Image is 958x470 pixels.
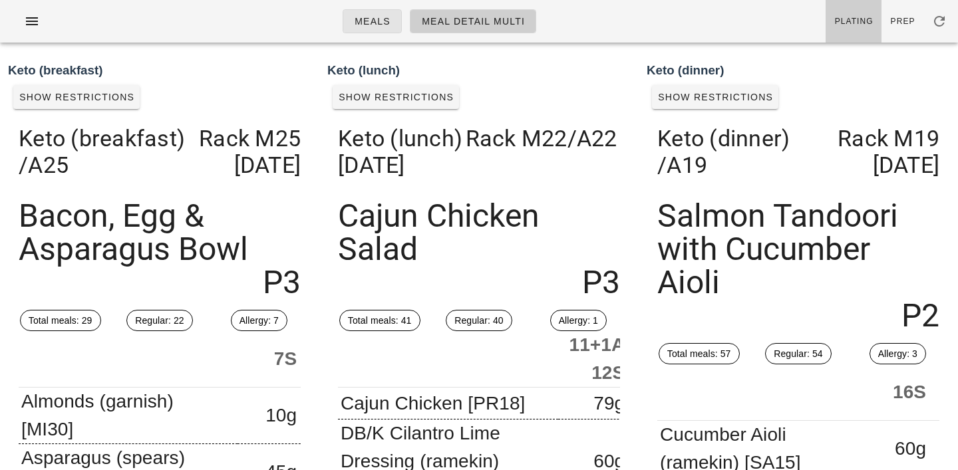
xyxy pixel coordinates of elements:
div: Keto (breakfast) Rack M25 [DATE] [8,114,311,189]
a: Meals [343,9,402,33]
div: Cajun Chicken Salad [327,189,631,310]
a: Meal Detail Multi [410,9,536,33]
span: Show Restrictions [19,92,134,102]
span: 60g [895,438,926,459]
span: Meals [354,16,391,27]
span: 79g [593,393,625,413]
span: Show Restrictions [338,92,454,102]
span: /A19 [657,152,707,178]
th: 11+1A 12S [558,331,635,388]
span: Prep [890,17,915,26]
span: Total meals: 57 [667,344,731,364]
span: Regular: 22 [135,310,184,330]
h3: Keto (lunch) [327,61,631,80]
span: /A25 [19,152,69,178]
span: Regular: 40 [454,310,503,330]
span: Regular: 54 [774,344,822,364]
button: Show Restrictions [333,85,459,109]
td: Cajun Chicken [PR18] [338,388,558,419]
button: Show Restrictions [652,85,778,109]
span: Show Restrictions [657,92,773,102]
span: Allergy: 3 [878,344,917,364]
button: Show Restrictions [13,85,140,109]
span: Plating [834,17,874,26]
span: /A22 [567,125,617,152]
span: P3 [263,266,301,299]
div: Salmon Tandoori with Cucumber Aioli [647,189,950,343]
span: Allergy: 1 [559,310,598,330]
td: Almonds (garnish) [MI30] [19,388,238,444]
div: Keto (lunch) Rack M22 [DATE] [327,114,631,189]
h3: Keto (breakfast) [8,61,311,80]
span: P3 [582,266,620,299]
th: 7S [238,331,307,388]
span: 10g [265,405,297,425]
span: Total meals: 29 [29,310,92,330]
span: Total meals: 41 [348,310,412,330]
th: 16S [867,364,937,421]
span: P2 [901,299,939,332]
span: Meal Detail Multi [421,16,525,27]
span: Allergy: 7 [239,310,279,330]
div: Bacon, Egg & Asparagus Bowl [8,189,311,310]
h3: Keto (dinner) [647,61,950,80]
div: Keto (dinner) Rack M19 [DATE] [647,114,950,189]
